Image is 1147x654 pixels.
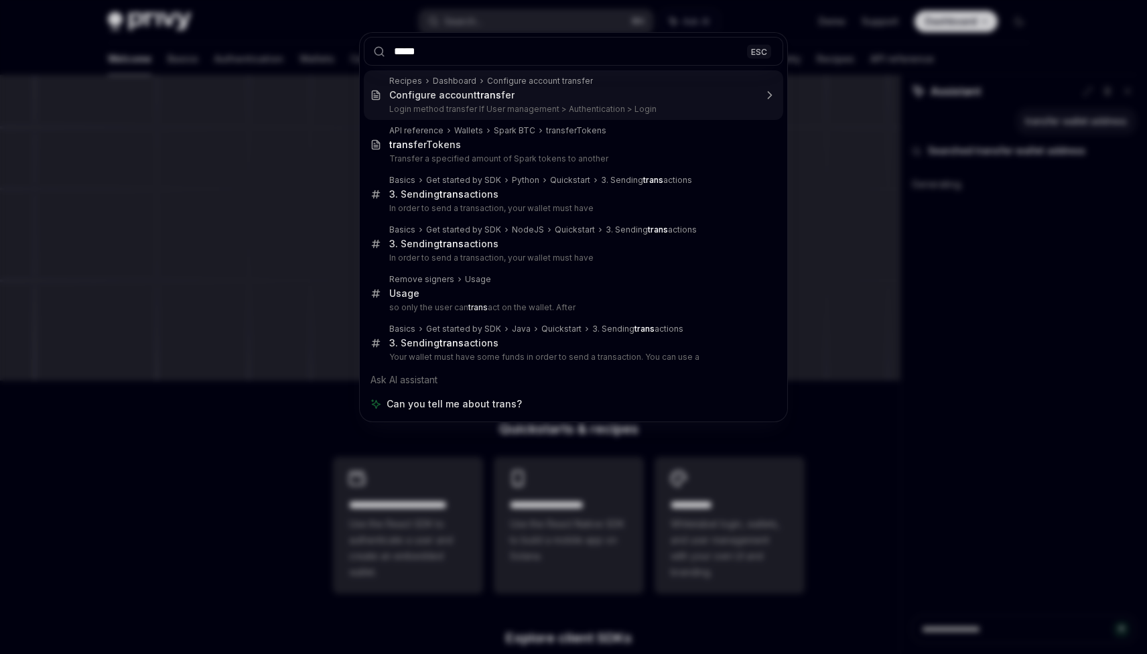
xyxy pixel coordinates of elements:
[546,125,606,136] div: transferTokens
[440,337,464,348] b: trans
[512,224,544,235] div: NodeJS
[433,76,476,86] div: Dashboard
[389,337,498,349] div: 3. Sending actions
[389,76,422,86] div: Recipes
[512,175,539,186] div: Python
[648,224,668,235] b: trans
[389,238,498,250] div: 3. Sending actions
[389,89,515,101] div: Configure account fer
[468,302,488,312] b: trans
[512,324,531,334] div: Java
[389,153,755,164] p: Transfer a specified amount of Spark tokens to another
[440,238,464,249] b: trans
[601,175,692,186] div: 3. Sending actions
[592,324,683,334] div: 3. Sending actions
[487,76,593,86] div: Configure account transfer
[389,224,415,235] div: Basics
[389,302,755,313] p: so only the user can act on the wallet. After
[389,274,454,285] div: Remove signers
[634,324,655,334] b: trans
[389,253,755,263] p: In order to send a transaction, your wallet must have
[389,139,413,150] b: trans
[606,224,697,235] div: 3. Sending actions
[426,175,501,186] div: Get started by SDK
[440,188,464,200] b: trans
[389,125,444,136] div: API reference
[550,175,590,186] div: Quickstart
[643,175,663,185] b: trans
[494,125,535,136] div: Spark BTC
[389,139,461,151] div: ferTokens
[477,89,501,101] b: trans
[426,324,501,334] div: Get started by SDK
[389,188,498,200] div: 3. Sending actions
[747,44,771,58] div: ESC
[389,175,415,186] div: Basics
[389,104,755,115] p: Login method transfer If User management > Authentication > Login
[387,397,522,411] span: Can you tell me about trans?
[389,324,415,334] div: Basics
[389,287,419,300] div: Usage
[389,203,755,214] p: In order to send a transaction, your wallet must have
[541,324,582,334] div: Quickstart
[364,368,783,392] div: Ask AI assistant
[465,274,491,285] div: Usage
[454,125,483,136] div: Wallets
[555,224,595,235] div: Quickstart
[389,352,755,363] p: Your wallet must have some funds in order to send a transaction. You can use a
[426,224,501,235] div: Get started by SDK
